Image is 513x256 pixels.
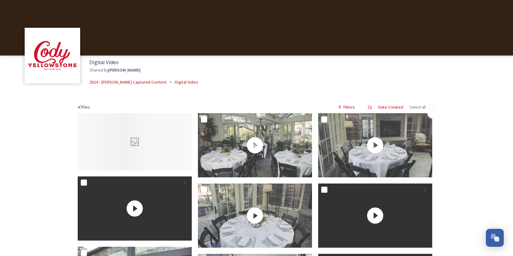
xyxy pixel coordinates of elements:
span: Shared by [89,67,141,73]
span: 2024 - [PERSON_NAME] Captured Content [89,79,167,85]
img: thumbnail [198,113,312,177]
a: Digital Video [175,78,198,86]
button: Open Chat [486,229,504,247]
img: thumbnail [78,176,192,241]
a: 2024 - [PERSON_NAME] Captured Content [89,78,167,86]
div: Date Created [375,101,406,113]
span: Digital Video [89,59,119,66]
img: thumbnail [318,184,432,248]
strong: [PERSON_NAME] [108,67,141,73]
span: Digital Video [175,79,198,85]
img: images%20(1).png [28,31,77,80]
span: 47 file s [78,104,90,110]
span: Select all [409,104,426,110]
img: thumbnail [318,113,432,177]
img: thumbnail [198,184,312,248]
div: Filters [335,101,358,113]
